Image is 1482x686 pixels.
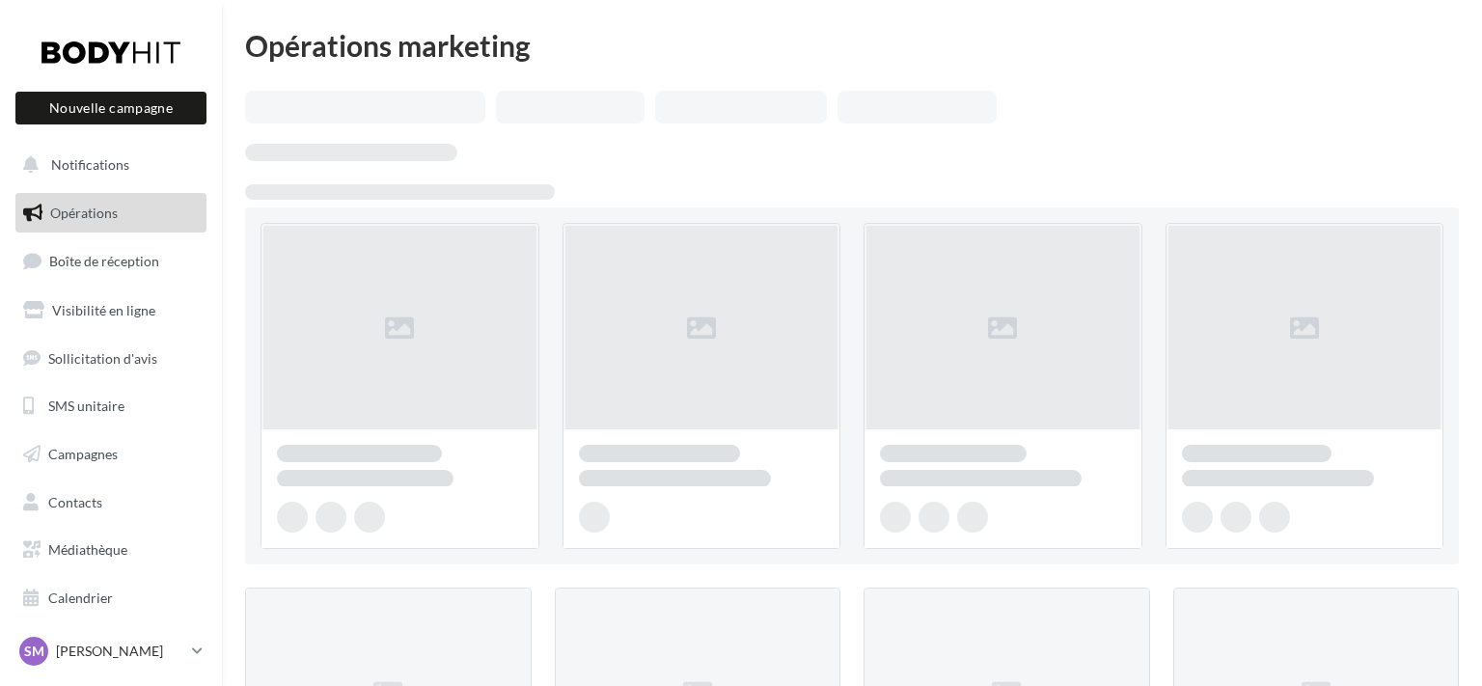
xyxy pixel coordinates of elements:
span: Opérations [50,205,118,221]
a: SM [PERSON_NAME] [15,633,206,670]
span: Visibilité en ligne [52,302,155,318]
p: [PERSON_NAME] [56,642,184,661]
span: SMS unitaire [48,398,124,414]
a: SMS unitaire [12,386,210,426]
a: Campagnes [12,434,210,475]
span: Sollicitation d'avis [48,349,157,366]
span: SM [24,642,44,661]
span: Contacts [48,494,102,510]
a: Sollicitation d'avis [12,339,210,379]
div: Opérations marketing [245,31,1459,60]
a: Médiathèque [12,530,210,570]
span: Médiathèque [48,541,127,558]
a: Contacts [12,482,210,523]
a: Visibilité en ligne [12,290,210,331]
span: Notifications [51,156,129,173]
a: Boîte de réception [12,240,210,282]
button: Notifications [12,145,203,185]
a: Opérations [12,193,210,233]
span: Campagnes [48,446,118,462]
button: Nouvelle campagne [15,92,206,124]
span: Calendrier [48,590,113,606]
a: Calendrier [12,578,210,618]
span: Boîte de réception [49,253,159,269]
